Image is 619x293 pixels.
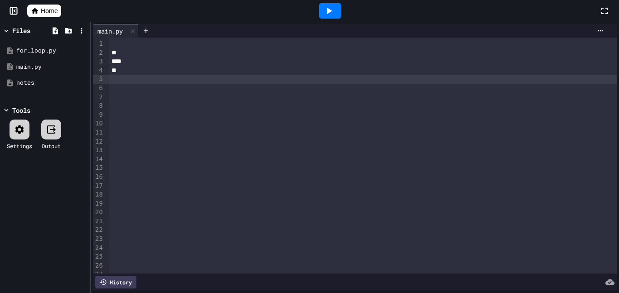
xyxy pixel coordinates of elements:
[93,75,104,84] div: 5
[93,66,104,75] div: 4
[93,48,104,58] div: 2
[93,93,104,102] div: 7
[93,190,104,199] div: 18
[93,110,104,120] div: 9
[93,26,127,36] div: main.py
[7,142,32,150] div: Settings
[12,26,30,35] div: Files
[93,155,104,164] div: 14
[93,163,104,173] div: 15
[93,24,139,38] div: main.py
[93,199,104,208] div: 19
[16,78,87,87] div: notes
[93,39,104,48] div: 1
[27,5,61,17] a: Home
[93,137,104,146] div: 12
[93,252,104,261] div: 25
[93,270,104,279] div: 27
[93,57,104,66] div: 3
[93,84,104,93] div: 6
[93,182,104,191] div: 17
[95,276,136,288] div: History
[93,128,104,137] div: 11
[12,106,30,115] div: Tools
[16,62,87,72] div: main.py
[93,217,104,226] div: 21
[93,101,104,110] div: 8
[93,208,104,217] div: 20
[16,46,87,55] div: for_loop.py
[93,235,104,244] div: 23
[93,261,104,270] div: 26
[93,146,104,155] div: 13
[93,119,104,128] div: 10
[42,142,61,150] div: Output
[93,226,104,235] div: 22
[93,173,104,182] div: 16
[41,6,58,15] span: Home
[93,244,104,253] div: 24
